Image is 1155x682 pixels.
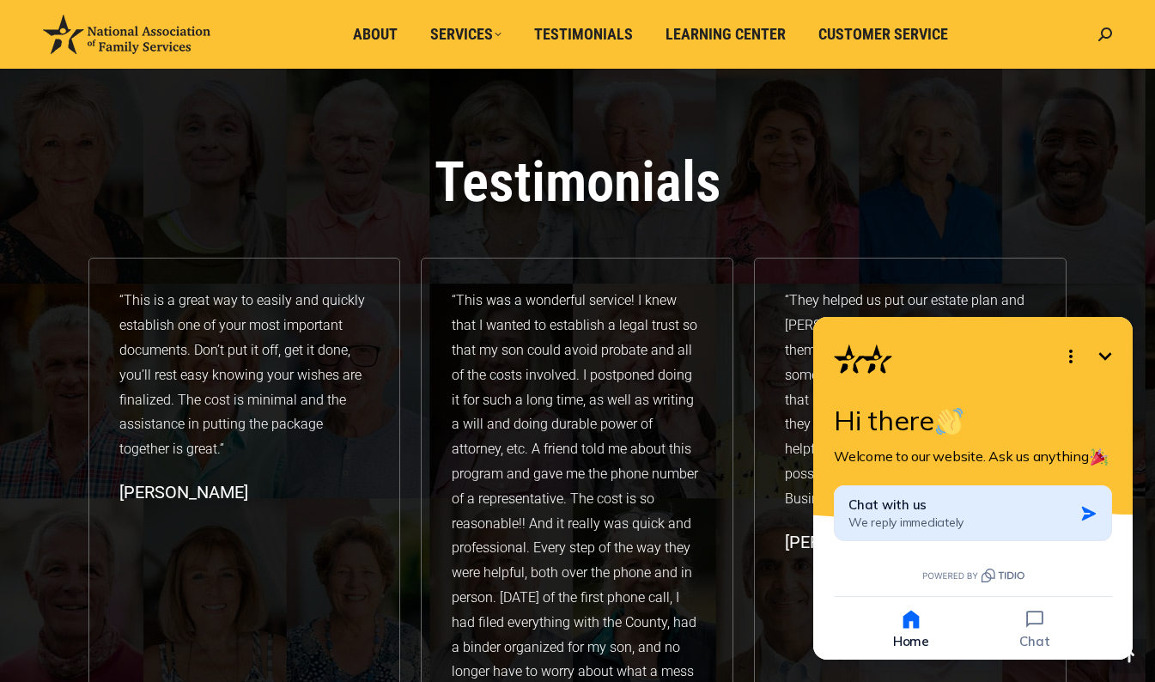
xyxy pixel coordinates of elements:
[534,25,633,44] span: Testimonials
[430,25,502,44] span: Services
[353,25,398,44] span: About
[119,479,248,505] div: [PERSON_NAME]
[806,18,960,51] a: Customer Service
[341,18,410,51] a: About
[522,18,645,51] a: Testimonials
[818,25,948,44] span: Customer Service
[791,295,1155,682] iframe: Tidio Chat
[88,155,1067,210] h4: Testimonials
[653,18,798,51] a: Learning Center
[666,25,786,44] span: Learning Center
[785,529,914,555] div: [PERSON_NAME]
[119,289,370,462] div: “This is a great way to easily and quickly establish one of your most important documents. Don’t ...
[43,15,210,54] img: National Association of Family Services
[785,289,1036,511] div: “They helped us put our estate plan and [PERSON_NAME] together etc. We found them to be excellent...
